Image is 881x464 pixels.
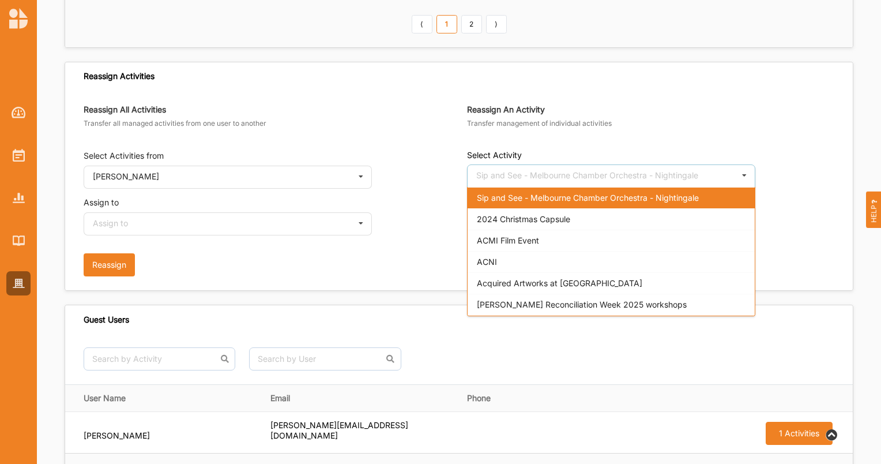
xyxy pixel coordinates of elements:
label: Reassign An Activity [467,104,834,115]
a: 1 [436,15,457,33]
a: Reports [6,186,31,210]
img: Dashboard [12,107,26,118]
label: Transfer management of individual activities [467,119,834,128]
label: Reassign All Activities [84,104,459,115]
input: Search by User [249,347,401,371]
a: Organisation [6,271,31,295]
div: Assign to [93,219,128,227]
a: Library [6,229,31,253]
a: 2 [461,15,482,33]
span: [PERSON_NAME] Reconciliation Week 2025 workshops [477,300,687,309]
label: Select Activities from [84,150,459,162]
label: [PERSON_NAME] [84,431,150,441]
label: Transfer all managed activities from one user to another [84,119,459,128]
div: Reassign Activities [84,71,155,81]
button: Reassign [84,253,135,276]
span: ACMI Film Event [477,235,539,245]
label: Assign to [84,197,459,208]
div: Pagination Navigation [409,14,509,33]
span: 2024 Christmas Capsule [477,214,570,224]
label: Select Activity [467,150,834,160]
img: logo [9,8,28,29]
th: Phone [459,384,656,411]
div: Guest Users [84,315,129,325]
span: Sip and See - Melbourne Chamber Orchestra - Nightingale [477,193,699,203]
img: Activities [13,149,25,162]
a: Next item [486,15,507,33]
th: User Name [65,384,262,411]
span: ACNI [477,257,497,267]
span: Acquired Artworks at [GEOGRAPHIC_DATA] [477,278,642,288]
label: [PERSON_NAME][EMAIL_ADDRESS][DOMAIN_NAME] [270,420,451,441]
a: Previous item [412,15,432,33]
input: Search by Activity [84,347,235,371]
img: Organisation [13,279,25,289]
img: Library [13,235,25,245]
button: 1 Activities [766,422,833,445]
div: [PERSON_NAME] [93,173,159,181]
a: Activities [6,143,31,167]
th: Email [262,384,460,411]
a: Dashboard [6,100,31,125]
img: Reports [13,193,25,203]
